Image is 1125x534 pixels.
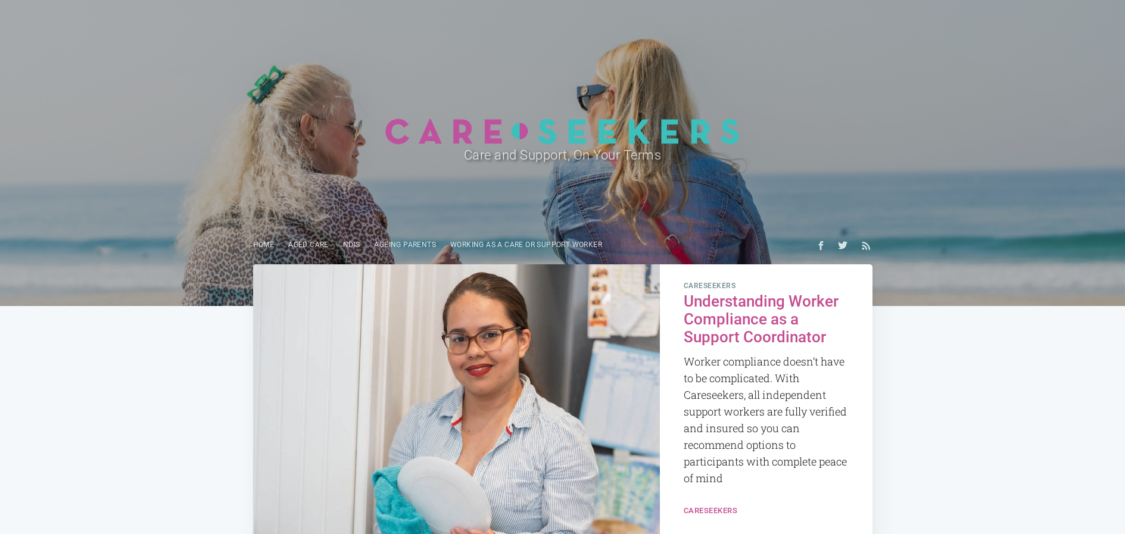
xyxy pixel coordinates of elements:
[246,233,282,257] a: Home
[660,264,872,503] a: careseekers Understanding Worker Compliance as a Support Coordinator Worker compliance doesn’t ha...
[385,118,740,145] img: Careseekers
[684,354,849,486] p: Worker compliance doesn’t have to be complicated. With Careseekers, all independent support worke...
[367,233,443,257] a: Ageing parents
[336,233,367,257] a: NDIS
[684,282,849,291] span: careseekers
[684,506,738,515] a: Careseekers
[684,293,849,346] h2: Understanding Worker Compliance as a Support Coordinator
[281,233,336,257] a: Aged Care
[443,233,609,257] a: Working as a care or support worker
[298,145,827,165] h2: Care and Support, On Your Terms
